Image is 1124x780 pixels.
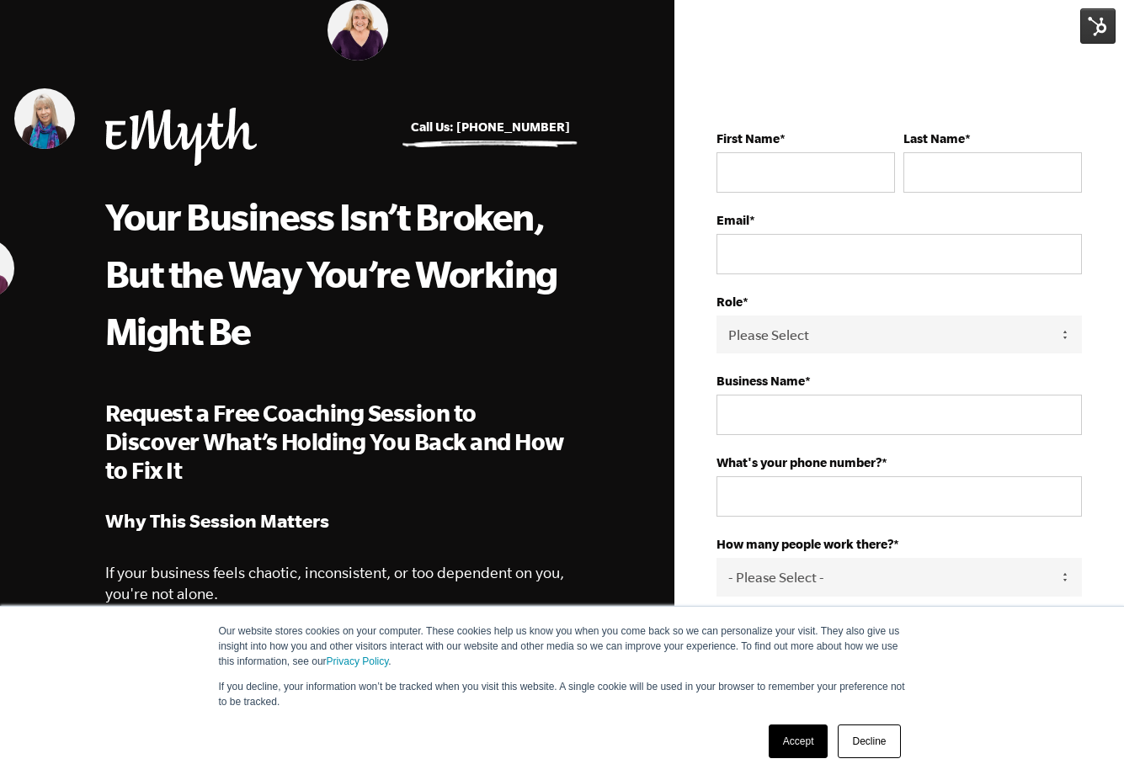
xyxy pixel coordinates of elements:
strong: Email [716,213,749,227]
img: EMyth [105,108,257,166]
strong: Role [716,294,743,309]
img: Mary Rydman, EMyth Business Coach [14,88,75,149]
span: If your business feels chaotic, inconsistent, or too dependent on you, you're not alone. [105,564,564,602]
strong: What's your phone number? [716,455,882,470]
a: Accept [769,724,828,758]
strong: Last Name [903,131,965,146]
p: If you decline, your information won’t be tracked when you visit this website. A single cookie wi... [219,679,906,709]
strong: First Name [716,131,780,146]
span: Request a Free Coaching Session to Discover What’s Holding You Back and How to Fix It [105,400,564,483]
a: Call Us: [PHONE_NUMBER] [411,119,570,134]
strong: How many people work there? [716,537,893,551]
strong: Why This Session Matters [105,510,329,531]
p: Our website stores cookies on your computer. These cookies help us know you when you come back so... [219,623,906,669]
img: HubSpot Tools Menu Toggle [1080,8,1116,44]
a: Decline [838,724,900,758]
a: Privacy Policy [327,655,389,667]
span: Your Business Isn’t Broken, But the Way You’re Working Might Be [105,195,557,352]
strong: Business Name [716,374,805,388]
